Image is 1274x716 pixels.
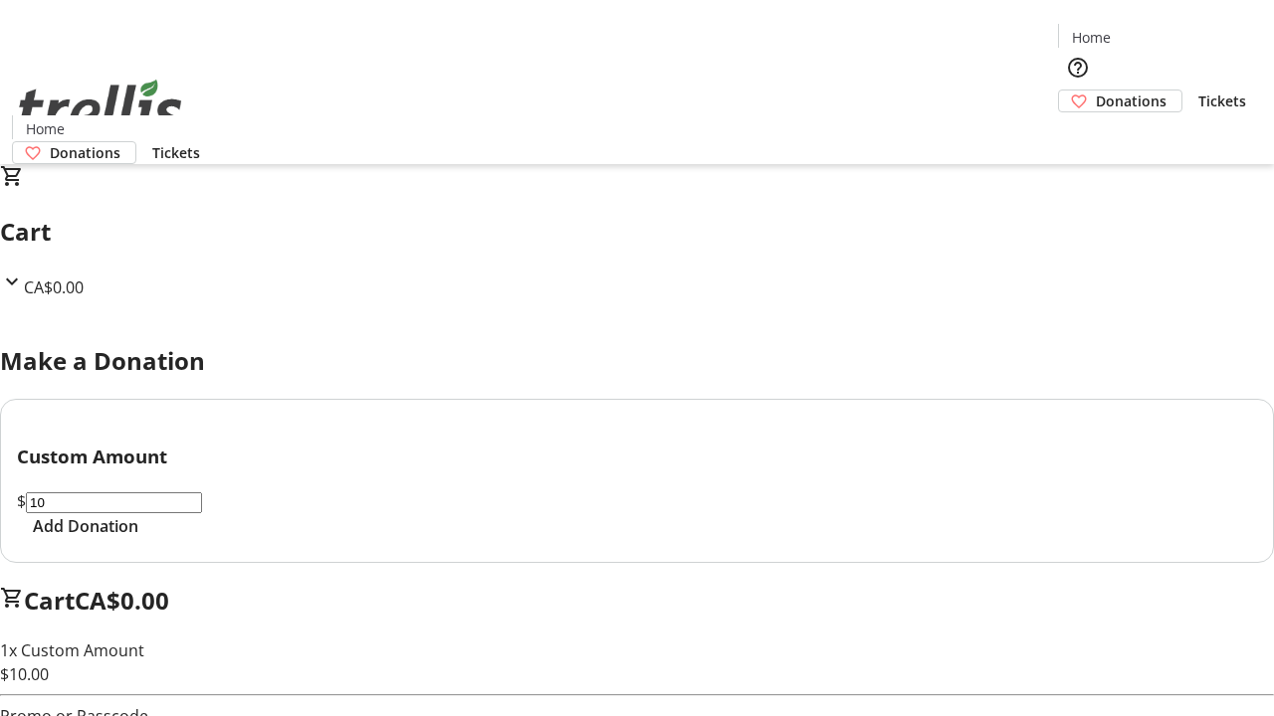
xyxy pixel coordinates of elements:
span: CA$0.00 [75,584,169,617]
a: Donations [1058,89,1182,112]
a: Home [1059,27,1123,48]
span: Donations [1096,90,1167,111]
span: Tickets [1198,90,1246,111]
span: Home [1072,27,1111,48]
button: Cart [1058,112,1098,152]
span: Donations [50,142,120,163]
button: Help [1058,48,1098,88]
a: Tickets [1182,90,1262,111]
a: Tickets [136,142,216,163]
a: Home [13,118,77,139]
span: CA$0.00 [24,276,84,298]
input: Donation Amount [26,492,202,513]
span: Home [26,118,65,139]
img: Orient E2E Organization RHEd66kvN3's Logo [12,58,189,157]
a: Donations [12,141,136,164]
span: Add Donation [33,514,138,538]
span: $ [17,490,26,512]
h3: Custom Amount [17,443,1257,470]
span: Tickets [152,142,200,163]
button: Add Donation [17,514,154,538]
